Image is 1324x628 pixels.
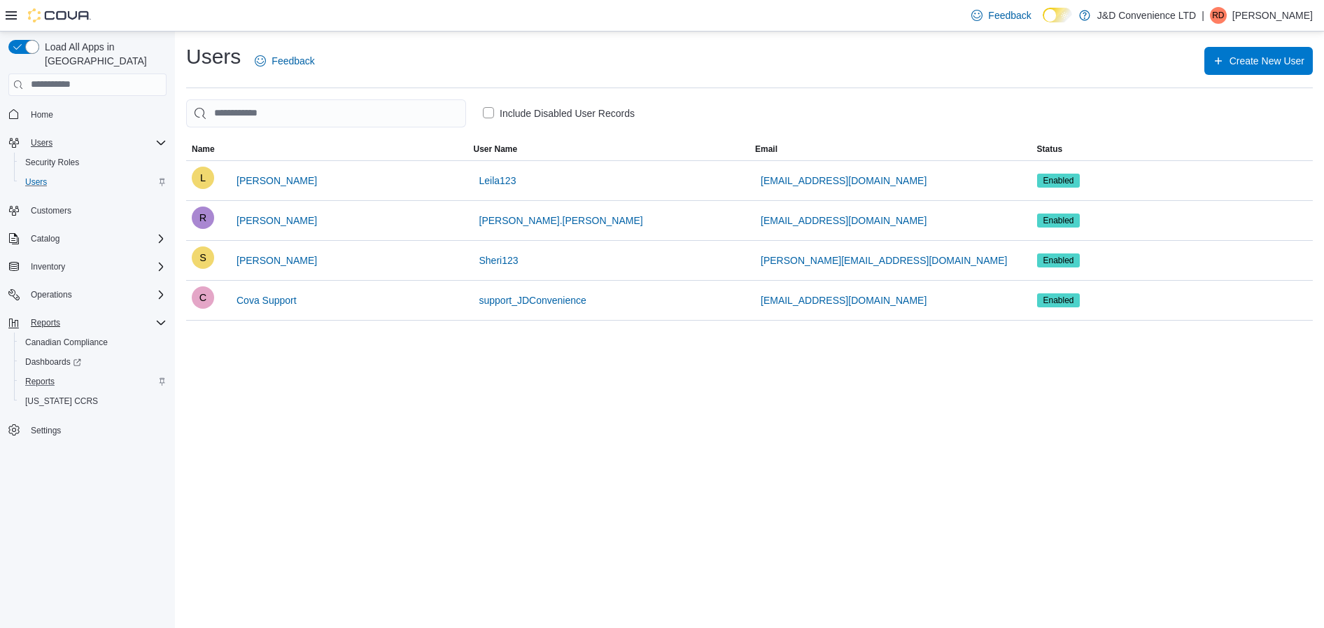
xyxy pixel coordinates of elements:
[479,253,519,267] span: Sheri123
[186,43,241,71] h1: Users
[200,167,206,189] span: L
[25,396,98,407] span: [US_STATE] CCRS
[272,54,314,68] span: Feedback
[14,172,172,192] button: Users
[1097,7,1196,24] p: J&D Convenience LTD
[3,285,172,305] button: Operations
[1043,294,1074,307] span: Enabled
[192,286,214,309] div: Cova
[1043,174,1074,187] span: Enabled
[20,174,52,190] a: Users
[1043,254,1074,267] span: Enabled
[25,106,59,123] a: Home
[1043,214,1074,227] span: Enabled
[20,154,85,171] a: Security Roles
[479,174,516,188] span: Leila123
[192,144,215,155] span: Name
[25,202,77,219] a: Customers
[31,205,71,216] span: Customers
[14,333,172,352] button: Canadian Compliance
[14,391,172,411] button: [US_STATE] CCRS
[3,133,172,153] button: Users
[1232,7,1313,24] p: [PERSON_NAME]
[25,176,47,188] span: Users
[8,99,167,477] nav: Complex example
[20,354,167,370] span: Dashboards
[25,134,58,151] button: Users
[3,229,172,249] button: Catalog
[31,233,59,244] span: Catalog
[761,214,927,228] span: [EMAIL_ADDRESS][DOMAIN_NAME]
[25,314,167,331] span: Reports
[199,207,206,229] span: R
[1204,47,1313,75] button: Create New User
[25,376,55,387] span: Reports
[25,356,81,368] span: Dashboards
[20,373,60,390] a: Reports
[20,334,113,351] a: Canadian Compliance
[199,246,206,269] span: S
[25,230,167,247] span: Catalog
[1037,144,1063,155] span: Status
[20,174,167,190] span: Users
[25,258,167,275] span: Inventory
[25,314,66,331] button: Reports
[755,207,932,235] button: [EMAIL_ADDRESS][DOMAIN_NAME]
[237,214,317,228] span: [PERSON_NAME]
[192,246,214,269] div: Sheri
[1230,54,1304,68] span: Create New User
[249,47,320,75] a: Feedback
[25,337,108,348] span: Canadian Compliance
[988,8,1031,22] span: Feedback
[25,202,167,219] span: Customers
[231,286,302,314] button: Cova Support
[474,167,522,195] button: Leila123
[31,317,60,328] span: Reports
[31,137,52,148] span: Users
[474,246,524,274] button: Sheri123
[3,104,172,125] button: Home
[1212,7,1224,24] span: RD
[3,257,172,277] button: Inventory
[755,246,1013,274] button: [PERSON_NAME][EMAIL_ADDRESS][DOMAIN_NAME]
[31,425,61,436] span: Settings
[1037,174,1080,188] span: Enabled
[474,207,649,235] button: [PERSON_NAME].[PERSON_NAME]
[14,153,172,172] button: Security Roles
[755,144,777,155] span: Email
[14,352,172,372] a: Dashboards
[3,200,172,221] button: Customers
[14,372,172,391] button: Reports
[479,293,586,307] span: support_JDConvenience
[39,40,167,68] span: Load All Apps in [GEOGRAPHIC_DATA]
[761,253,1007,267] span: [PERSON_NAME][EMAIL_ADDRESS][DOMAIN_NAME]
[237,174,317,188] span: [PERSON_NAME]
[237,293,297,307] span: Cova Support
[474,144,518,155] span: User Name
[966,1,1036,29] a: Feedback
[192,167,214,189] div: Leila
[192,207,214,229] div: Roy
[20,354,87,370] a: Dashboards
[20,393,167,410] span: Washington CCRS
[1037,253,1080,267] span: Enabled
[1202,7,1204,24] p: |
[237,253,317,267] span: [PERSON_NAME]
[474,286,592,314] button: support_JDConvenience
[20,393,104,410] a: [US_STATE] CCRS
[25,134,167,151] span: Users
[20,154,167,171] span: Security Roles
[25,157,79,168] span: Security Roles
[25,422,66,439] a: Settings
[1043,8,1072,22] input: Dark Mode
[755,167,932,195] button: [EMAIL_ADDRESS][DOMAIN_NAME]
[28,8,91,22] img: Cova
[755,286,932,314] button: [EMAIL_ADDRESS][DOMAIN_NAME]
[231,246,323,274] button: [PERSON_NAME]
[25,230,65,247] button: Catalog
[25,286,78,303] button: Operations
[3,419,172,440] button: Settings
[761,293,927,307] span: [EMAIL_ADDRESS][DOMAIN_NAME]
[25,286,167,303] span: Operations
